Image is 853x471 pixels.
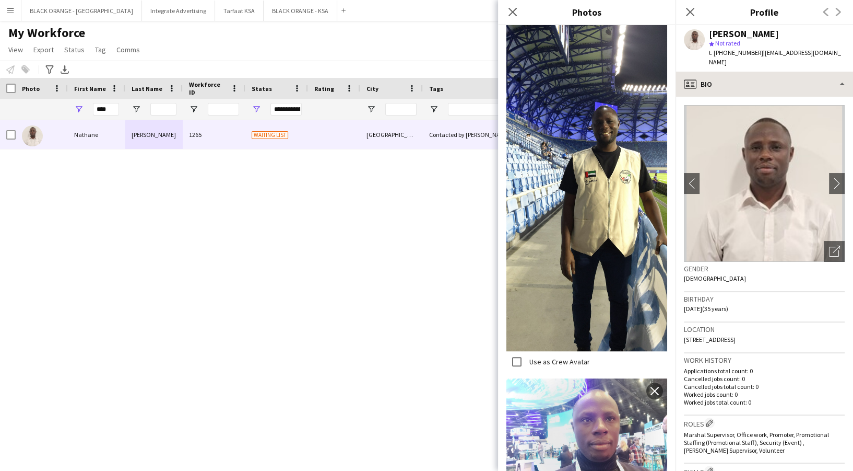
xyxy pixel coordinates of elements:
[684,418,845,429] h3: Roles
[252,85,272,93] span: Status
[498,5,676,19] h3: Photos
[684,390,845,398] p: Worked jobs count: 0
[189,81,227,96] span: Workforce ID
[684,336,736,343] span: [STREET_ADDRESS]
[360,120,423,149] div: [GEOGRAPHIC_DATA]
[189,105,198,114] button: Open Filter Menu
[8,25,85,41] span: My Workforce
[684,305,728,313] span: [DATE] (35 years)
[684,274,746,282] span: [DEMOGRAPHIC_DATA]
[715,39,740,47] span: Not rated
[676,72,853,97] div: Bio
[684,264,845,273] h3: Gender
[74,105,84,114] button: Open Filter Menu
[112,43,144,56] a: Comms
[676,5,853,19] h3: Profile
[91,43,110,56] a: Tag
[93,103,119,116] input: First Name Filter Input
[183,120,245,149] div: 1265
[366,105,376,114] button: Open Filter Menu
[43,63,56,76] app-action-btn: Advanced filters
[4,43,27,56] a: View
[74,85,106,93] span: First Name
[215,1,264,21] button: Tarfaat KSA
[684,105,845,262] img: Crew avatar or photo
[429,85,443,93] span: Tags
[132,85,162,93] span: Last Name
[208,103,239,116] input: Workforce ID Filter Input
[21,1,142,21] button: BLACK ORANGE - [GEOGRAPHIC_DATA]
[506,3,667,351] img: Crew photo 1018492
[527,357,590,366] label: Use as Crew Avatar
[22,125,43,146] img: Nathane Kanyesigye
[423,120,550,149] div: Contacted by [PERSON_NAME]
[684,398,845,406] p: Worked jobs total count: 0
[132,105,141,114] button: Open Filter Menu
[709,49,763,56] span: t. [PHONE_NUMBER]
[264,1,337,21] button: BLACK ORANGE - KSA
[60,43,89,56] a: Status
[150,103,176,116] input: Last Name Filter Input
[142,1,215,21] button: Integrate Advertising
[8,45,23,54] span: View
[22,85,40,93] span: Photo
[64,45,85,54] span: Status
[684,294,845,304] h3: Birthday
[684,383,845,390] p: Cancelled jobs total count: 0
[252,131,288,139] span: Waiting list
[429,105,439,114] button: Open Filter Menu
[314,85,334,93] span: Rating
[33,45,54,54] span: Export
[684,367,845,375] p: Applications total count: 0
[366,85,378,93] span: City
[684,431,829,454] span: Marshal Supervisor, Office work, Promoter, Promotional Staffing (Promotional Staff), Security (Ev...
[68,120,125,149] div: Nathane
[58,63,71,76] app-action-btn: Export XLSX
[684,325,845,334] h3: Location
[709,29,779,39] div: [PERSON_NAME]
[684,375,845,383] p: Cancelled jobs count: 0
[29,43,58,56] a: Export
[448,103,544,116] input: Tags Filter Input
[116,45,140,54] span: Comms
[95,45,106,54] span: Tag
[252,105,261,114] button: Open Filter Menu
[709,49,841,66] span: | [EMAIL_ADDRESS][DOMAIN_NAME]
[125,120,183,149] div: [PERSON_NAME]
[385,103,417,116] input: City Filter Input
[824,241,845,262] div: Open photos pop-in
[684,355,845,365] h3: Work history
